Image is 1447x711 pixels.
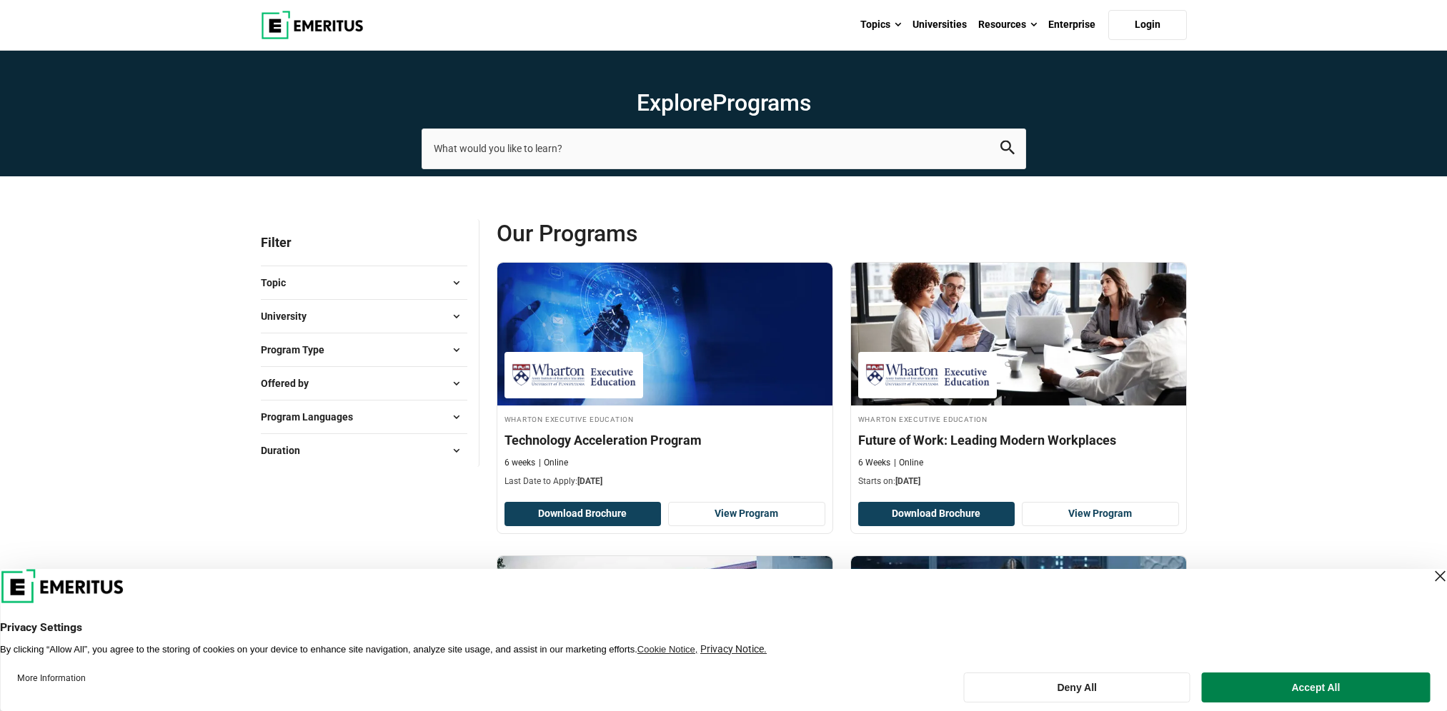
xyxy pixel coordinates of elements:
[261,373,467,394] button: Offered by
[894,457,923,469] p: Online
[1108,10,1187,40] a: Login
[261,219,467,266] p: Filter
[895,476,920,486] span: [DATE]
[261,339,467,360] button: Program Type
[512,359,636,391] img: Wharton Executive Education
[504,475,825,488] p: Last Date to Apply:
[577,476,602,486] span: [DATE]
[851,263,1186,495] a: Leadership Course by Wharton Executive Education - October 9, 2025 Wharton Executive Education Wh...
[858,431,1179,449] h4: Future of Work: Leading Modern Workplaces
[497,556,832,699] img: Executive Decision Making for Healthcare Leaders | Online Healthcare Course
[504,457,535,469] p: 6 weeks
[504,431,825,449] h4: Technology Acceleration Program
[497,219,842,248] span: Our Programs
[261,443,312,458] span: Duration
[539,457,568,469] p: Online
[865,359,990,391] img: Wharton Executive Education
[261,275,297,291] span: Topic
[261,440,467,461] button: Duration
[858,413,1179,425] h4: Wharton Executive Education
[1000,144,1015,158] a: search
[668,502,825,526] a: View Program
[261,308,318,324] span: University
[261,272,467,293] button: Topic
[261,342,336,358] span: Program Type
[712,89,811,116] span: Programs
[422,89,1026,117] h1: Explore
[858,475,1179,488] p: Starts on:
[851,263,1186,405] img: Future of Work: Leading Modern Workplaces | Online Leadership Course
[851,556,1186,699] img: Designing and Building AI Products and Services | Online AI and Machine Learning Course
[504,502,662,526] button: Download Brochure
[261,406,467,428] button: Program Languages
[497,263,832,405] img: Technology Acceleration Program | Online Technology Course
[504,413,825,425] h4: Wharton Executive Education
[858,457,890,469] p: 6 Weeks
[497,263,832,495] a: Technology Course by Wharton Executive Education - October 9, 2025 Wharton Executive Education Wh...
[1022,502,1179,526] a: View Program
[261,306,467,327] button: University
[422,128,1026,168] input: search-page
[858,502,1015,526] button: Download Brochure
[261,375,320,391] span: Offered by
[1000,141,1015,157] button: search
[261,409,364,425] span: Program Languages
